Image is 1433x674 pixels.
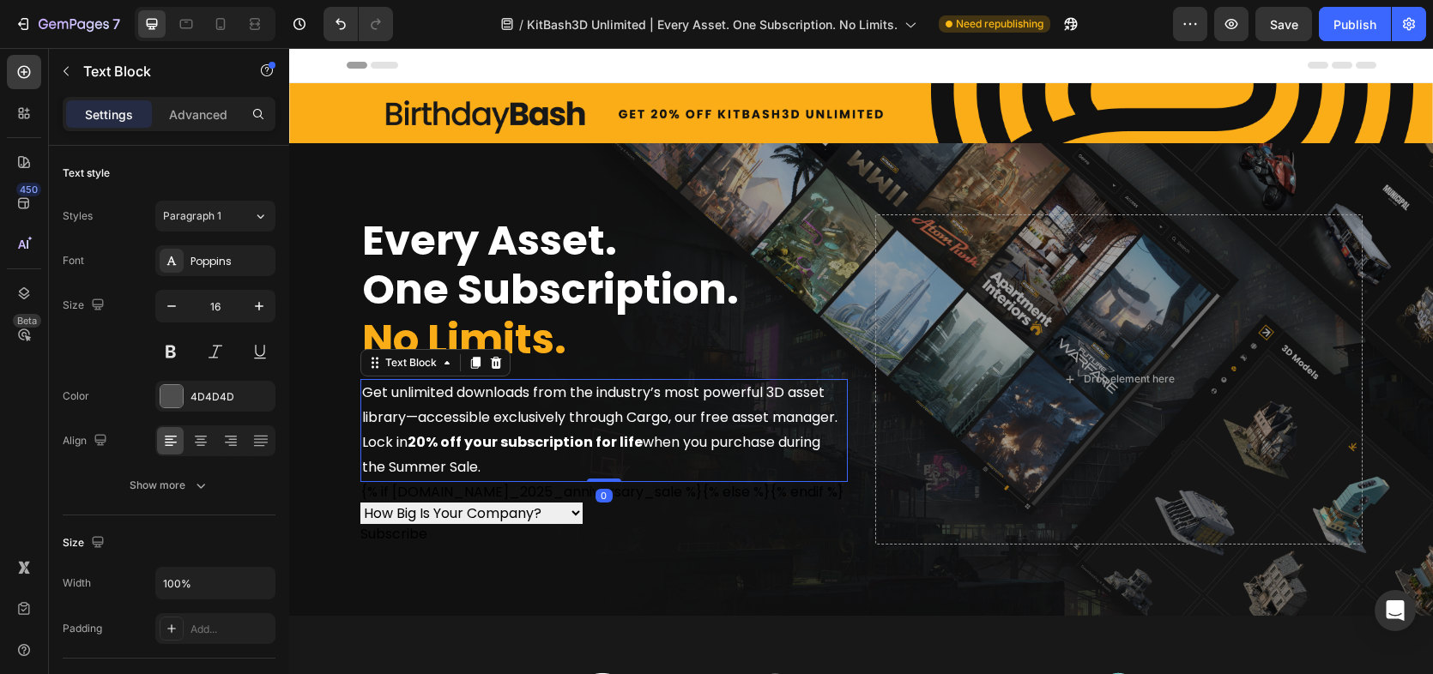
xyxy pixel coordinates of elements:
iframe: Design area [289,48,1433,674]
div: Beta [13,314,41,328]
p: Advanced [169,105,227,123]
input: Auto [156,568,275,599]
button: Paragraph 1 [155,201,275,232]
a: Subscribe [71,476,138,496]
div: Size [63,294,108,317]
span: KitBash3D Unlimited | Every Asset. One Subscription. No Limits. [527,15,898,33]
div: Color [63,388,89,404]
span: Need republishing [956,16,1043,32]
div: {% if [DOMAIN_NAME]_2025_anniversary_sale %} {% else %} {% endif %} [71,434,559,496]
div: Padding [63,621,102,636]
div: Add... [190,622,271,637]
div: Align [63,430,111,453]
div: Drop element here [795,324,886,338]
div: Open Intercom Messenger [1375,590,1416,631]
div: 0 [306,441,323,454]
div: Width [63,575,91,591]
span: Paragraph 1 [163,208,221,224]
div: Publish [1333,15,1376,33]
button: Show more [63,470,275,501]
select: {% if [DOMAIN_NAME]_2025_anniversary_sale %} {% else %} {% endif %} [71,454,293,476]
p: 7 [112,14,120,34]
div: Show more [130,477,209,494]
button: 7 [7,7,128,41]
p: Settings [85,105,133,123]
div: Text style [63,165,110,181]
span: Save [1270,17,1298,32]
div: 4D4D4D [190,389,271,405]
div: Size [63,532,108,555]
button: Publish [1319,7,1391,41]
button: Save [1255,7,1312,41]
div: Undo/Redo [323,7,393,41]
span: / [519,15,523,33]
div: Styles [63,208,93,224]
div: 450 [16,183,41,196]
p: Text Block [83,61,229,81]
div: Poppins [190,254,271,269]
div: Font [63,253,84,268]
